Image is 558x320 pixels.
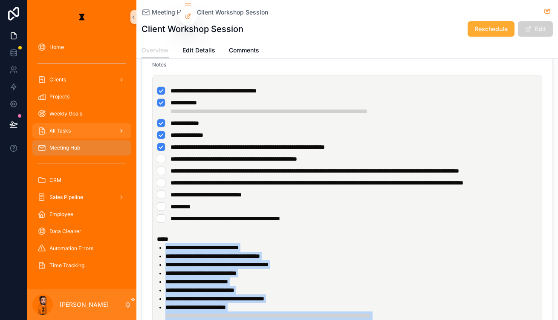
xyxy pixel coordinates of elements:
[49,44,64,51] span: Home
[142,46,169,55] span: Overview
[32,106,131,121] a: Weekly Goals
[32,241,131,256] a: Automation Errors
[49,76,66,83] span: Clients
[32,173,131,188] a: CRM
[49,245,93,252] span: Automation Errors
[49,110,82,117] span: Weekly Goals
[468,21,515,37] button: Reschedule
[152,8,188,17] span: Meeting Hub
[142,8,188,17] a: Meeting Hub
[32,40,131,55] a: Home
[27,34,136,283] div: scrollable content
[49,144,80,151] span: Meeting Hub
[474,25,508,33] span: Reschedule
[518,21,553,37] button: Edit
[197,8,268,17] a: Client Workshop Session
[182,43,215,60] a: Edit Details
[32,224,131,239] a: Data Cleaner
[152,61,166,68] span: Notes
[32,72,131,87] a: Clients
[32,140,131,156] a: Meeting Hub
[32,89,131,104] a: Projects
[229,43,259,60] a: Comments
[49,177,61,184] span: CRM
[32,207,131,222] a: Employee
[60,300,109,309] p: [PERSON_NAME]
[32,123,131,138] a: All Tasks
[75,10,89,24] img: App logo
[49,93,69,100] span: Projects
[32,190,131,205] a: Sales Pipeline
[49,228,81,235] span: Data Cleaner
[142,23,243,35] h1: Client Workshop Session
[142,43,169,59] a: Overview
[49,194,83,201] span: Sales Pipeline
[182,46,215,55] span: Edit Details
[49,211,73,218] span: Employee
[229,46,259,55] span: Comments
[49,127,71,134] span: All Tasks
